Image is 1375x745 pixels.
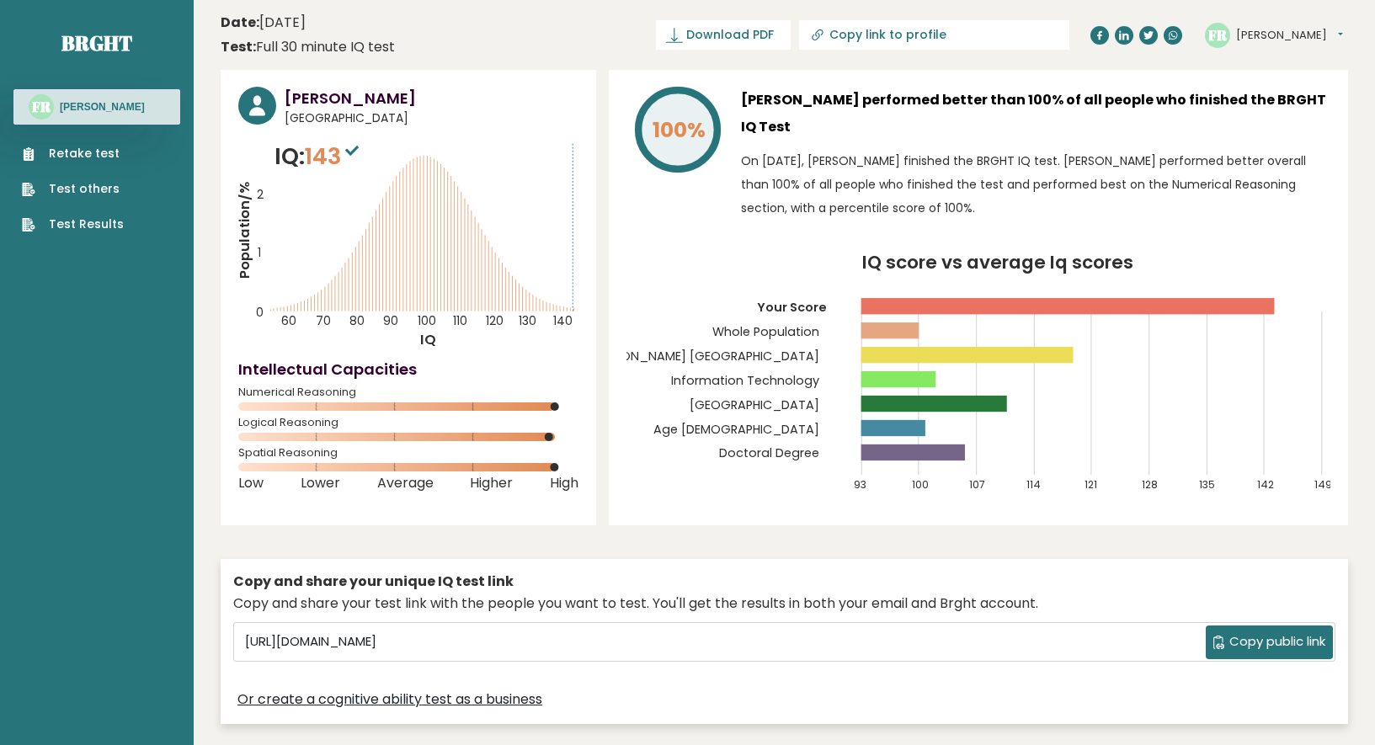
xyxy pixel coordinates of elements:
[741,149,1330,220] p: On [DATE], [PERSON_NAME] finished the BRGHT IQ test. [PERSON_NAME] performed better overall than ...
[1314,477,1332,492] tspan: 149
[741,87,1330,141] h3: [PERSON_NAME] performed better than 100% of all people who finished the BRGHT IQ Test
[520,313,537,330] tspan: 130
[690,396,820,412] tspan: [GEOGRAPHIC_DATA]
[274,140,363,173] p: IQ:
[550,480,578,487] span: High
[420,331,436,350] tspan: IQ
[285,87,578,109] h3: [PERSON_NAME]
[235,183,254,279] tspan: Population/%
[221,37,256,56] b: Test:
[238,358,578,380] h4: Intellectual Capacities
[1206,625,1333,659] button: Copy public link
[221,13,259,32] b: Date:
[654,420,820,437] tspan: Age [DEMOGRAPHIC_DATA]
[912,477,929,492] tspan: 100
[61,29,132,56] a: Brght
[1200,477,1216,492] tspan: 135
[377,480,434,487] span: Average
[1236,27,1343,44] button: [PERSON_NAME]
[1229,632,1325,652] span: Copy public link
[258,245,261,262] tspan: 1
[1142,477,1158,492] tspan: 128
[256,305,264,322] tspan: 0
[656,20,791,50] a: Download PDF
[60,100,145,114] h3: [PERSON_NAME]
[238,480,264,487] span: Low
[22,180,124,198] a: Test others
[713,323,820,340] tspan: Whole Population
[862,249,1133,275] tspan: IQ score vs average Iq scores
[285,109,578,127] span: [GEOGRAPHIC_DATA]
[305,141,363,172] span: 143
[233,593,1335,614] div: Copy and share your test link with the people you want to test. You'll get the results in both yo...
[221,13,306,33] time: [DATE]
[221,37,395,57] div: Full 30 minute IQ test
[257,186,264,203] tspan: 2
[1208,24,1228,44] text: FR
[22,145,124,162] a: Retake test
[1257,477,1274,492] tspan: 142
[237,689,542,710] a: Or create a cognitive ability test as a business
[238,389,578,396] span: Numerical Reasoning
[1027,477,1042,492] tspan: 114
[316,313,331,330] tspan: 70
[720,444,820,461] tspan: Doctoral Degree
[672,372,820,389] tspan: Information Technology
[590,348,820,365] tspan: [PERSON_NAME] [GEOGRAPHIC_DATA]
[686,26,774,44] span: Download PDF
[486,313,504,330] tspan: 120
[383,313,398,330] tspan: 90
[233,572,1335,592] div: Copy and share your unique IQ test link
[470,480,513,487] span: Higher
[349,313,365,330] tspan: 80
[22,216,124,233] a: Test Results
[969,477,985,492] tspan: 107
[758,299,828,316] tspan: Your Score
[238,450,578,456] span: Spatial Reasoning
[1085,477,1097,492] tspan: 121
[453,313,467,330] tspan: 110
[32,97,51,116] text: FR
[418,313,436,330] tspan: 100
[653,115,706,145] tspan: 100%
[554,313,573,330] tspan: 140
[238,419,578,426] span: Logical Reasoning
[281,313,296,330] tspan: 60
[301,480,340,487] span: Lower
[855,477,867,492] tspan: 93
